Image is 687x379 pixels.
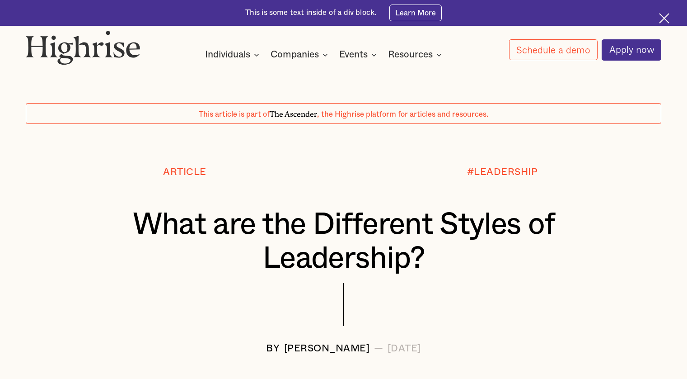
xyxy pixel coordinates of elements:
a: Apply now [602,39,661,61]
div: Companies [271,49,319,60]
a: Learn More [389,5,442,21]
div: Events [339,49,379,60]
img: Cross icon [659,13,669,24]
span: This article is part of [199,111,270,118]
div: Events [339,49,368,60]
div: #LEADERSHIP [467,167,538,178]
div: — [374,343,383,354]
span: , the Highrise platform for articles and resources. [317,111,488,118]
div: [PERSON_NAME] [284,343,370,354]
a: Schedule a demo [509,39,598,60]
div: [DATE] [388,343,421,354]
div: Resources [388,49,433,60]
div: Individuals [205,49,262,60]
img: Highrise logo [26,30,140,65]
h1: What are the Different Styles of Leadership? [52,208,635,275]
div: Companies [271,49,331,60]
div: Resources [388,49,444,60]
div: This is some text inside of a div block. [245,8,377,18]
span: The Ascender [270,108,317,117]
div: Individuals [205,49,250,60]
div: Article [163,167,206,178]
div: BY [266,343,280,354]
